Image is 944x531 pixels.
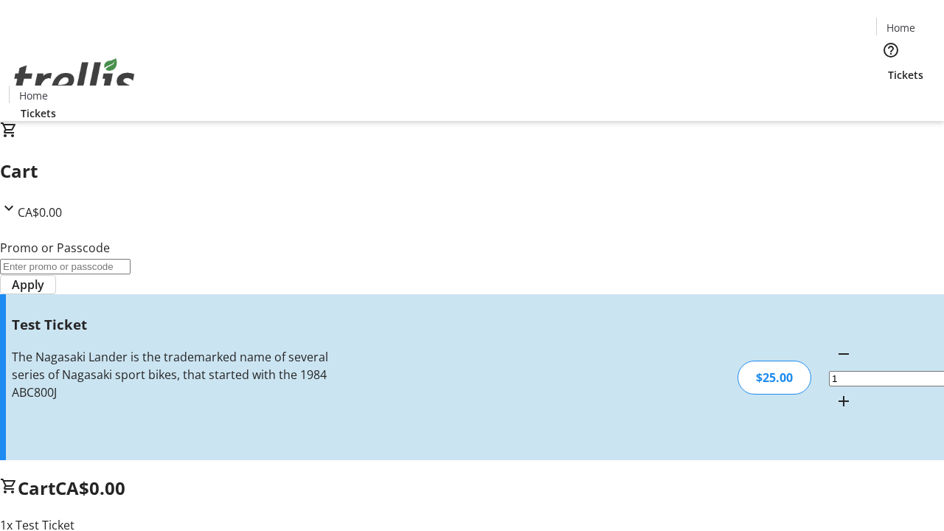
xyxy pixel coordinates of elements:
a: Home [877,20,924,35]
h3: Test Ticket [12,314,334,335]
img: Orient E2E Organization X98CQlsnYv's Logo [9,42,140,116]
button: Increment by one [829,386,858,416]
span: Tickets [21,105,56,121]
button: Cart [876,83,906,112]
a: Tickets [876,67,935,83]
div: $25.00 [737,361,811,395]
button: Help [876,35,906,65]
span: CA$0.00 [18,204,62,221]
button: Decrement by one [829,339,858,369]
span: Home [886,20,915,35]
span: Apply [12,276,44,294]
a: Tickets [9,105,68,121]
a: Home [10,88,57,103]
span: Tickets [888,67,923,83]
div: The Nagasaki Lander is the trademarked name of several series of Nagasaki sport bikes, that start... [12,348,334,401]
span: Home [19,88,48,103]
span: CA$0.00 [55,476,125,500]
